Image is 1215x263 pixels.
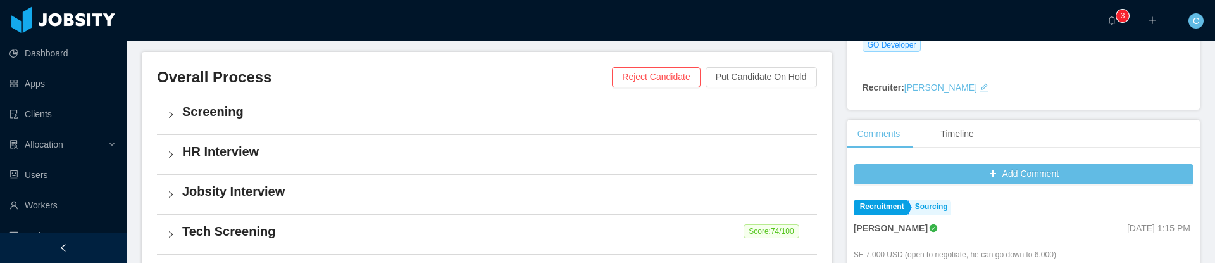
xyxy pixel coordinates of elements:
[1116,10,1129,22] sup: 3
[1148,16,1157,25] i: icon: plus
[157,175,817,214] div: icon: rightJobsity Interview
[157,95,817,134] div: icon: rightScreening
[1121,10,1125,22] p: 3
[167,231,175,238] i: icon: right
[182,103,807,120] h4: Screening
[930,120,983,148] div: Timeline
[1127,223,1190,233] span: [DATE] 1:15 PM
[157,67,612,87] h3: Overall Process
[854,164,1193,184] button: icon: plusAdd Comment
[863,82,904,93] strong: Recruiter:
[9,140,18,149] i: icon: solution
[182,143,807,160] h4: HR Interview
[706,67,817,87] button: Put Candidate On Hold
[9,223,116,248] a: icon: profileTasks
[909,200,951,215] a: Sourcing
[854,249,1193,260] p: SE 7.000 USD (open to negotiate, he can go down to 6.000)
[25,139,63,150] span: Allocation
[612,67,700,87] button: Reject Candidate
[1107,16,1116,25] i: icon: bell
[9,101,116,127] a: icon: auditClients
[744,224,799,238] span: Score: 74 /100
[157,215,817,254] div: icon: rightTech Screening
[167,111,175,119] i: icon: right
[167,191,175,198] i: icon: right
[904,82,977,93] a: [PERSON_NAME]
[854,200,907,215] a: Recruitment
[863,38,921,52] span: GO Developer
[1193,13,1199,29] span: C
[980,83,988,92] i: icon: edit
[167,151,175,158] i: icon: right
[9,71,116,96] a: icon: appstoreApps
[847,120,911,148] div: Comments
[157,135,817,174] div: icon: rightHR Interview
[9,41,116,66] a: icon: pie-chartDashboard
[182,222,807,240] h4: Tech Screening
[9,162,116,188] a: icon: robotUsers
[182,183,807,200] h4: Jobsity Interview
[854,223,928,233] strong: [PERSON_NAME]
[9,193,116,218] a: icon: userWorkers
